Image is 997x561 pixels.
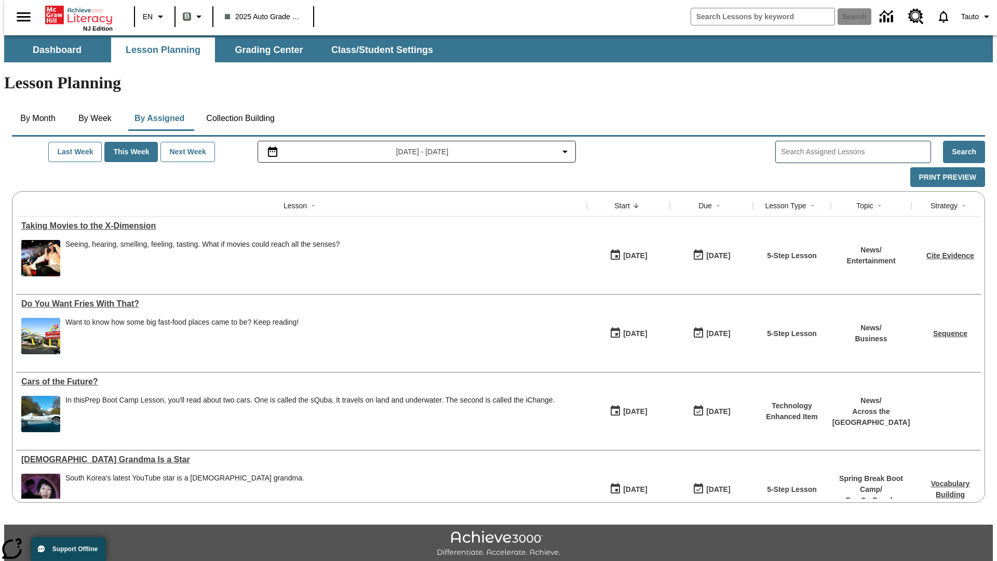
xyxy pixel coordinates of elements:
[21,299,582,309] div: Do You Want Fries With That?
[65,318,299,354] div: Want to know how some big fast-food places came to be? Keep reading!
[126,106,193,131] button: By Assigned
[323,37,441,62] button: Class/Student Settings
[931,201,958,211] div: Strategy
[21,396,60,432] img: High-tech automobile treading water.
[262,145,572,158] button: Select the date range menu item
[691,8,834,25] input: search field
[926,251,974,260] a: Cite Evidence
[855,323,887,333] p: News /
[21,221,582,231] a: Taking Movies to the X-Dimension, Lessons
[606,246,651,265] button: 08/18/25: First time the lesson was available
[12,106,64,131] button: By Month
[65,318,299,327] div: Want to know how some big fast-food places came to be? Keep reading!
[21,474,60,510] img: 70 year-old Korean woman applying makeup for a YouTube video
[767,328,817,339] p: 5-Step Lesson
[48,142,102,162] button: Last Week
[4,73,993,92] h1: Lesson Planning
[931,479,969,499] a: Vocabulary Building
[225,11,302,22] span: 2025 Auto Grade 1 B
[21,299,582,309] a: Do You Want Fries With That?, Lessons
[689,246,734,265] button: 08/24/25: Last day the lesson can be accessed
[65,396,555,432] div: In this Prep Boot Camp Lesson, you'll read about two cars. One is called the sQuba. It travels on...
[706,249,730,262] div: [DATE]
[8,2,39,32] button: Open side menu
[706,327,730,340] div: [DATE]
[4,37,442,62] div: SubNavbar
[706,483,730,496] div: [DATE]
[623,249,647,262] div: [DATE]
[930,3,957,30] a: Notifications
[21,377,582,386] a: Cars of the Future? , Lessons
[957,7,997,26] button: Profile/Settings
[111,37,215,62] button: Lesson Planning
[806,199,819,212] button: Sort
[846,256,895,266] p: Entertainment
[832,406,910,428] p: Across the [GEOGRAPHIC_DATA]
[21,455,582,464] div: South Korean Grandma Is a Star
[961,11,979,22] span: Tauto
[836,495,906,506] p: Eye On People
[138,7,171,26] button: Language: EN, Select a language
[284,201,307,211] div: Lesson
[21,221,582,231] div: Taking Movies to the X-Dimension
[855,333,887,344] p: Business
[689,402,734,421] button: 08/01/26: Last day the lesson can be accessed
[623,405,647,418] div: [DATE]
[712,199,724,212] button: Sort
[698,201,712,211] div: Due
[606,324,651,343] button: 07/14/25: First time the lesson was available
[184,10,190,23] span: B
[781,144,931,159] input: Search Assigned Lessons
[614,201,630,211] div: Start
[873,3,902,31] a: Data Center
[65,474,304,510] div: South Korea's latest YouTube star is a 70-year-old grandma.
[52,545,98,553] span: Support Offline
[45,4,113,32] div: Home
[758,400,826,422] p: Technology Enhanced Item
[69,106,121,131] button: By Week
[83,25,113,32] span: NJ Edition
[21,377,582,386] div: Cars of the Future?
[179,7,209,26] button: Boost Class color is gray green. Change class color
[396,146,449,157] span: [DATE] - [DATE]
[559,145,571,158] svg: Collapse Date Range Filter
[836,473,906,495] p: Spring Break Boot Camp /
[160,142,215,162] button: Next Week
[65,240,340,276] div: Seeing, hearing, smelling, feeling, tasting. What if movies could reach all the senses?
[606,479,651,499] button: 03/14/25: First time the lesson was available
[143,11,153,22] span: EN
[606,402,651,421] button: 07/01/25: First time the lesson was available
[623,483,647,496] div: [DATE]
[767,484,817,495] p: 5-Step Lesson
[943,141,985,163] button: Search
[4,35,993,62] div: SubNavbar
[765,201,806,211] div: Lesson Type
[104,142,158,162] button: This Week
[21,455,582,464] a: South Korean Grandma Is a Star, Lessons
[198,106,283,131] button: Collection Building
[902,3,930,31] a: Resource Center, Will open in new tab
[307,199,319,212] button: Sort
[767,250,817,261] p: 5-Step Lesson
[706,405,730,418] div: [DATE]
[630,199,642,212] button: Sort
[65,396,555,405] div: In this
[31,537,106,561] button: Support Offline
[689,324,734,343] button: 07/20/26: Last day the lesson can be accessed
[217,37,321,62] button: Grading Center
[689,479,734,499] button: 03/14/26: Last day the lesson can be accessed
[856,201,873,211] div: Topic
[5,37,109,62] button: Dashboard
[45,5,113,25] a: Home
[832,395,910,406] p: News /
[21,240,60,276] img: Panel in front of the seats sprays water mist to the happy audience at a 4DX-equipped theater.
[437,531,560,557] img: Achieve3000 Differentiate Accelerate Achieve
[65,240,340,249] div: Seeing, hearing, smelling, feeling, tasting. What if movies could reach all the senses?
[85,396,555,404] testabrev: Prep Boot Camp Lesson, you'll read about two cars. One is called the sQuba. It travels on land an...
[21,318,60,354] img: One of the first McDonald's stores, with the iconic red sign and golden arches.
[873,199,886,212] button: Sort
